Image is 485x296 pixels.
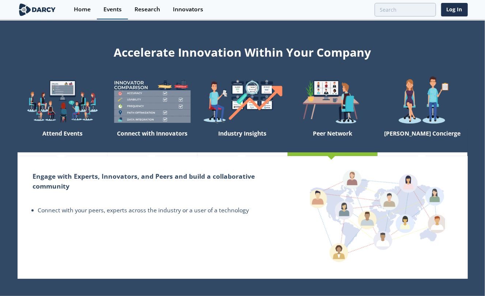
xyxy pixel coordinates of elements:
[38,206,272,215] li: Connect with your peers, experts across the industry or a user of a technology
[33,171,272,191] h2: Engage with Experts, Innovators, and Peers and build a collaborative community
[107,127,197,152] div: Connect with Innovators
[18,127,107,152] div: Attend Events
[288,76,378,127] img: welcome-attend-b816887fc24c32c29d1763c6e0ddb6e6.png
[197,76,287,127] img: welcome-find-a12191a34a96034fcac36f4ff4d37733.png
[173,7,203,12] div: Innovators
[18,41,468,61] div: Accelerate Innovation Within Your Company
[197,127,287,152] div: Industry Insights
[288,127,378,152] div: Peer Network
[74,7,91,12] div: Home
[378,76,467,127] img: welcome-concierge-wide-20dccca83e9cbdbb601deee24fb8df72.png
[18,3,57,16] img: logo-wide.svg
[375,3,436,16] input: Advanced Search
[310,169,445,262] img: peer-network-4b24cf0a691af4c61cae572e598c8d44.png
[134,7,160,12] div: Research
[103,7,122,12] div: Events
[378,127,467,152] div: [PERSON_NAME] Concierge
[441,3,468,16] a: Log In
[18,76,107,127] img: welcome-explore-560578ff38cea7c86bcfe544b5e45342.png
[107,76,197,127] img: welcome-compare-1b687586299da8f117b7ac84fd957760.png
